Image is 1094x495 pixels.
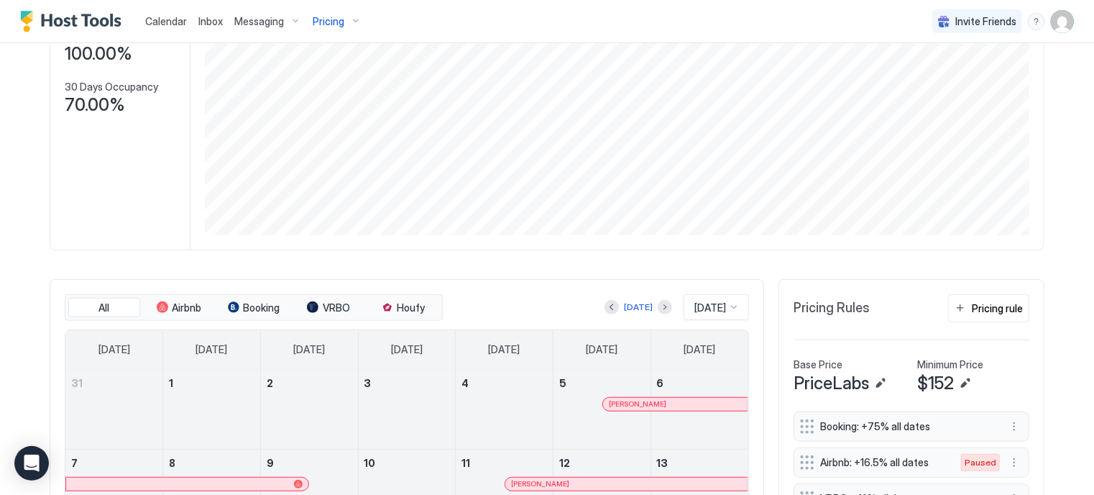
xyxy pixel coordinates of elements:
[1028,13,1045,30] div: menu
[559,457,570,469] span: 12
[694,301,726,314] span: [DATE]
[358,370,456,450] td: September 3, 2025
[684,343,715,356] span: [DATE]
[948,294,1029,322] button: Pricing rule
[657,377,664,389] span: 6
[65,294,443,322] div: tab-group
[169,377,173,389] span: 1
[461,377,469,389] span: 4
[955,15,1016,28] span: Invite Friends
[163,370,260,396] a: September 1, 2025
[279,330,339,369] a: Tuesday
[244,301,280,314] span: Booking
[1006,418,1023,435] div: menu
[364,457,376,469] span: 10
[794,358,842,371] span: Base Price
[461,457,470,469] span: 11
[872,375,889,392] button: Edit
[511,479,569,489] span: [PERSON_NAME]
[198,14,223,29] a: Inbox
[794,448,1029,478] div: Airbnb: +16.5% all dates Pausedmenu
[651,450,748,476] a: September 13, 2025
[820,420,991,433] span: Booking: +75% all dates
[651,370,748,450] td: September 6, 2025
[182,330,242,369] a: Monday
[658,300,672,314] button: Next month
[1006,454,1023,471] button: More options
[669,330,730,369] a: Saturday
[293,343,325,356] span: [DATE]
[820,456,947,469] span: Airbnb: +16.5% all dates
[323,301,350,314] span: VRBO
[609,399,742,409] div: [PERSON_NAME]
[965,456,996,469] span: Paused
[198,15,223,27] span: Inbox
[456,370,553,450] td: September 4, 2025
[553,450,651,476] a: September 12, 2025
[489,343,520,356] span: [DATE]
[917,358,983,371] span: Minimum Price
[359,370,456,396] a: September 3, 2025
[622,299,655,316] button: [DATE]
[1051,10,1074,33] div: User profile
[456,370,553,396] a: September 4, 2025
[218,298,290,318] button: Booking
[397,301,426,314] span: Houfy
[559,377,566,389] span: 5
[234,15,284,28] span: Messaging
[609,399,667,409] span: [PERSON_NAME]
[657,457,668,469] span: 13
[65,450,162,476] a: September 7, 2025
[624,301,653,314] div: [DATE]
[267,457,274,469] span: 9
[98,343,130,356] span: [DATE]
[794,300,870,317] span: Pricing Rules
[143,298,215,318] button: Airbnb
[313,15,344,28] span: Pricing
[456,450,553,476] a: September 11, 2025
[145,15,187,27] span: Calendar
[65,94,125,116] span: 70.00%
[794,412,1029,442] div: Booking: +75% all dates menu
[163,370,261,450] td: September 1, 2025
[260,370,358,450] td: September 2, 2025
[261,450,358,476] a: September 9, 2025
[196,343,228,356] span: [DATE]
[65,370,163,450] td: August 31, 2025
[99,301,110,314] span: All
[173,301,202,314] span: Airbnb
[293,298,364,318] button: VRBO
[474,330,535,369] a: Thursday
[261,370,358,396] a: September 2, 2025
[972,301,1023,316] div: Pricing rule
[957,375,974,392] button: Edit
[511,479,742,489] div: [PERSON_NAME]
[377,330,437,369] a: Wednesday
[571,330,632,369] a: Friday
[794,373,869,394] span: PriceLabs
[553,370,651,396] a: September 5, 2025
[605,300,619,314] button: Previous month
[71,457,78,469] span: 7
[391,343,423,356] span: [DATE]
[367,298,439,318] button: Houfy
[20,11,128,32] a: Host Tools Logo
[65,370,162,396] a: August 31, 2025
[65,81,158,94] span: 30 Days Occupancy
[553,370,651,450] td: September 5, 2025
[14,446,49,481] div: Open Intercom Messenger
[651,370,748,396] a: September 6, 2025
[1006,418,1023,435] button: More options
[364,377,372,389] span: 3
[163,450,260,476] a: September 8, 2025
[84,330,144,369] a: Sunday
[145,14,187,29] a: Calendar
[917,373,954,394] span: $152
[267,377,273,389] span: 2
[65,43,132,65] span: 100.00%
[169,457,175,469] span: 8
[1006,454,1023,471] div: menu
[71,377,83,389] span: 31
[68,298,140,318] button: All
